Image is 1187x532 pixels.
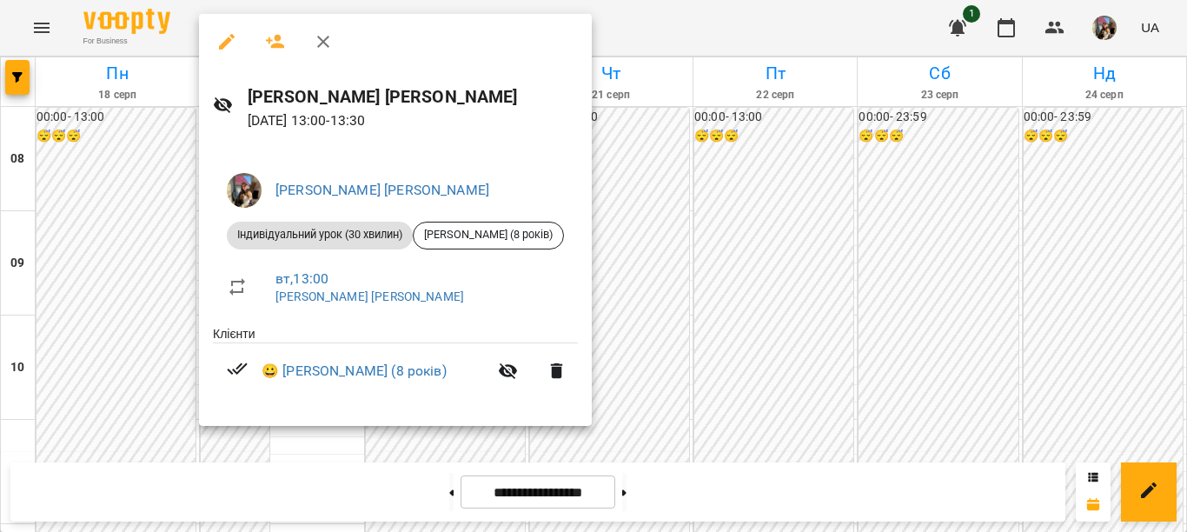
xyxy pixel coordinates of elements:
h6: [PERSON_NAME] [PERSON_NAME] [248,83,578,110]
p: [DATE] 13:00 - 13:30 [248,110,578,131]
svg: Візит сплачено [227,358,248,379]
a: [PERSON_NAME] [PERSON_NAME] [275,289,464,303]
img: 497ea43cfcb3904c6063eaf45c227171.jpeg [227,173,262,208]
a: вт , 13:00 [275,270,328,287]
a: 😀 [PERSON_NAME] (8 років) [262,361,447,382]
a: [PERSON_NAME] [PERSON_NAME] [275,182,489,198]
span: Індивідуальний урок (30 хвилин) [227,227,413,243]
span: [PERSON_NAME] (8 років) [414,227,563,243]
div: [PERSON_NAME] (8 років) [413,222,564,249]
ul: Клієнти [213,325,578,406]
